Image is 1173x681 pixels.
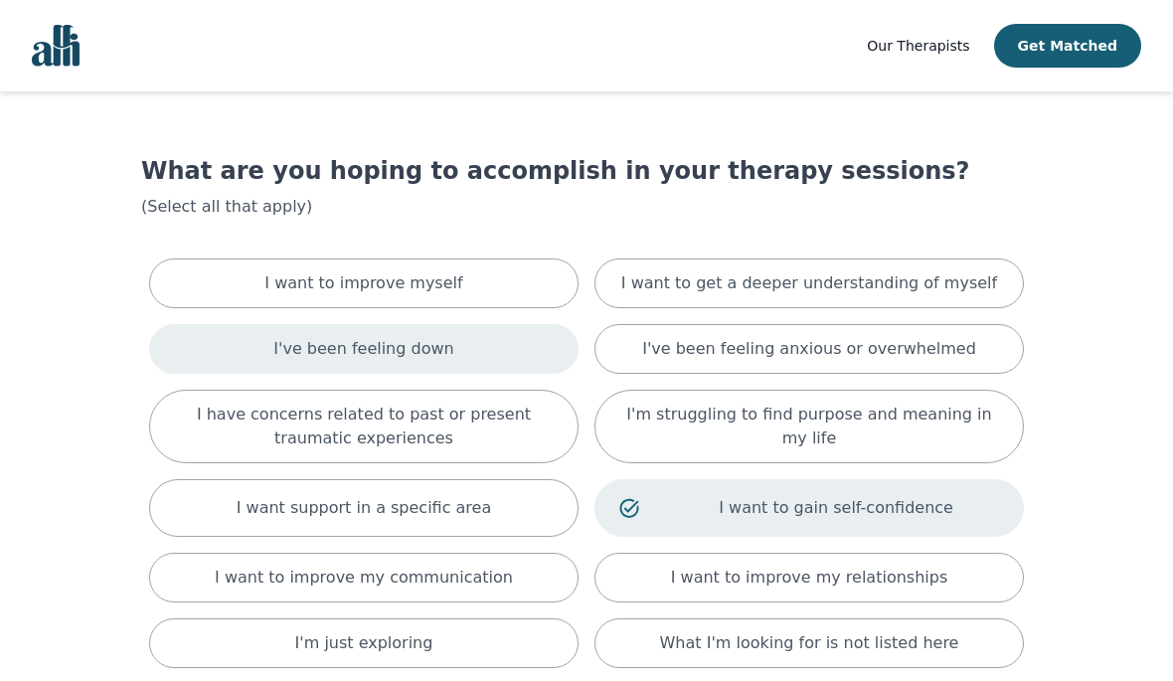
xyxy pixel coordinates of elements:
[141,195,1032,219] p: (Select all that apply)
[994,24,1141,68] button: Get Matched
[32,25,80,67] img: alli logo
[867,34,969,58] a: Our Therapists
[673,496,999,520] p: I want to gain self-confidence
[295,631,433,655] p: I'm just exploring
[237,496,492,520] p: I want support in a specific area
[273,337,453,361] p: I've been feeling down
[174,403,554,450] p: I have concerns related to past or present traumatic experiences
[671,566,947,590] p: I want to improve my relationships
[621,271,997,295] p: I want to get a deeper understanding of myself
[619,403,999,450] p: I'm struggling to find purpose and meaning in my life
[867,38,969,54] span: Our Therapists
[660,631,959,655] p: What I'm looking for is not listed here
[141,155,1032,187] h1: What are you hoping to accomplish in your therapy sessions?
[642,337,976,361] p: I've been feeling anxious or overwhelmed
[215,566,513,590] p: I want to improve my communication
[264,271,462,295] p: I want to improve myself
